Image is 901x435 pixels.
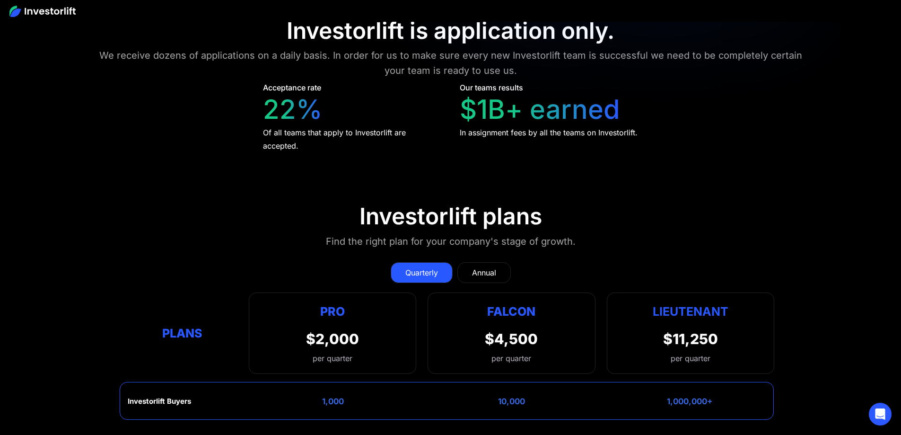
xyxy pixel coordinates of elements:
[322,397,344,406] div: 1,000
[663,330,718,347] div: $11,250
[263,94,323,125] div: 22%
[487,302,535,321] div: Falcon
[460,126,638,139] div: In assignment fees by all the teams on Investorlift.
[128,397,191,406] div: Investorlift Buyers
[306,330,359,347] div: $2,000
[485,330,538,347] div: $4,500
[263,126,442,152] div: Of all teams that apply to Investorlift are accepted.
[306,302,359,321] div: Pro
[460,82,523,93] div: Our teams results
[671,353,710,364] div: per quarter
[460,94,620,125] div: $1B+ earned
[287,17,614,44] div: Investorlift is application only.
[263,82,321,93] div: Acceptance rate
[491,353,531,364] div: per quarter
[472,267,496,278] div: Annual
[498,397,525,406] div: 10,000
[127,324,237,342] div: Plans
[405,267,438,278] div: Quarterly
[667,397,713,406] div: 1,000,000+
[869,403,892,426] div: Open Intercom Messenger
[306,353,359,364] div: per quarter
[653,304,728,319] strong: Lieutenant
[359,203,542,230] div: Investorlift plans
[326,234,576,249] div: Find the right plan for your company's stage of growth.
[90,48,811,78] div: We receive dozens of applications on a daily basis. In order for us to make sure every new Invest...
